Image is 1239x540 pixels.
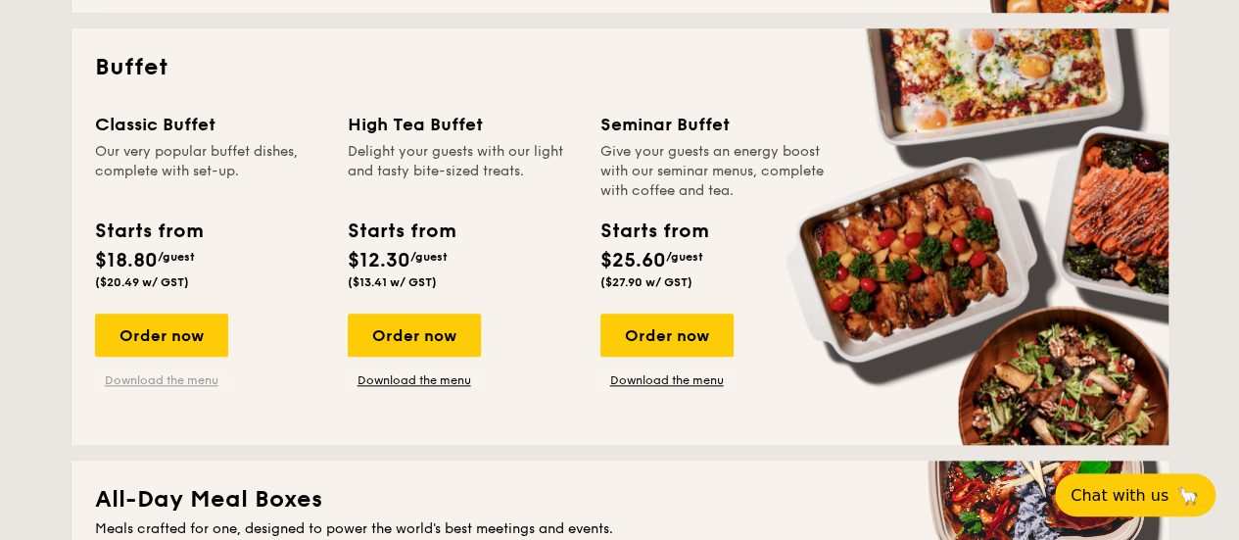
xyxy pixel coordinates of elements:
div: Our very popular buffet dishes, complete with set-up. [95,142,324,201]
div: Order now [600,314,734,357]
a: Download the menu [95,372,228,388]
div: Starts from [95,217,202,246]
div: Seminar Buffet [600,111,830,138]
span: ($20.49 w/ GST) [95,275,189,289]
div: High Tea Buffet [348,111,577,138]
h2: All-Day Meal Boxes [95,484,1145,515]
span: /guest [666,250,703,264]
span: Chat with us [1071,486,1168,505]
span: /guest [410,250,448,264]
div: Give your guests an energy boost with our seminar menus, complete with coffee and tea. [600,142,830,201]
div: Delight your guests with our light and tasty bite-sized treats. [348,142,577,201]
div: Classic Buffet [95,111,324,138]
span: 🦙 [1176,484,1200,507]
span: $25.60 [600,249,666,272]
span: $18.80 [95,249,158,272]
a: Download the menu [348,372,481,388]
span: /guest [158,250,195,264]
div: Meals crafted for one, designed to power the world's best meetings and events. [95,519,1145,539]
span: $12.30 [348,249,410,272]
div: Starts from [348,217,454,246]
a: Download the menu [600,372,734,388]
button: Chat with us🦙 [1055,473,1215,516]
div: Starts from [600,217,707,246]
h2: Buffet [95,52,1145,83]
span: ($27.90 w/ GST) [600,275,692,289]
div: Order now [95,314,228,357]
div: Order now [348,314,481,357]
span: ($13.41 w/ GST) [348,275,437,289]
